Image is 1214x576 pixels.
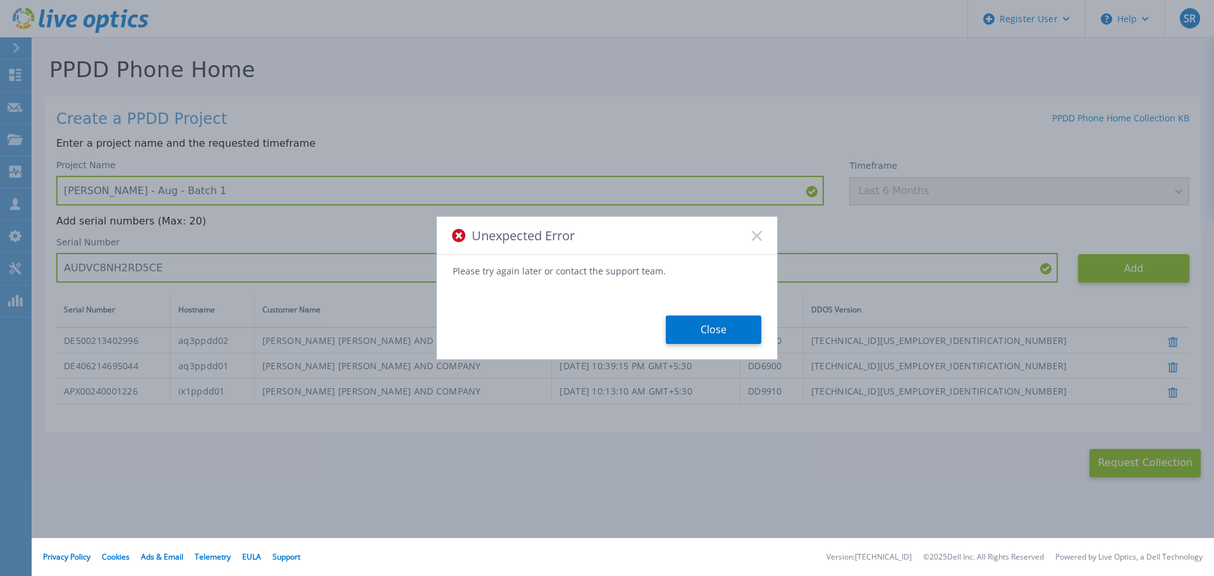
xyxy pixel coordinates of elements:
[923,553,1044,561] li: © 2025 Dell Inc. All Rights Reserved
[242,551,261,562] a: EULA
[472,228,575,243] span: Unexpected Error
[273,551,300,562] a: Support
[666,316,761,344] button: Close
[141,551,183,562] a: Ads & Email
[826,553,912,561] li: Version: [TECHNICAL_ID]
[43,551,90,562] a: Privacy Policy
[102,551,130,562] a: Cookies
[1055,553,1203,561] li: Powered by Live Optics, a Dell Technology
[453,266,761,287] div: Please try again later or contact the support team.
[195,551,231,562] a: Telemetry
